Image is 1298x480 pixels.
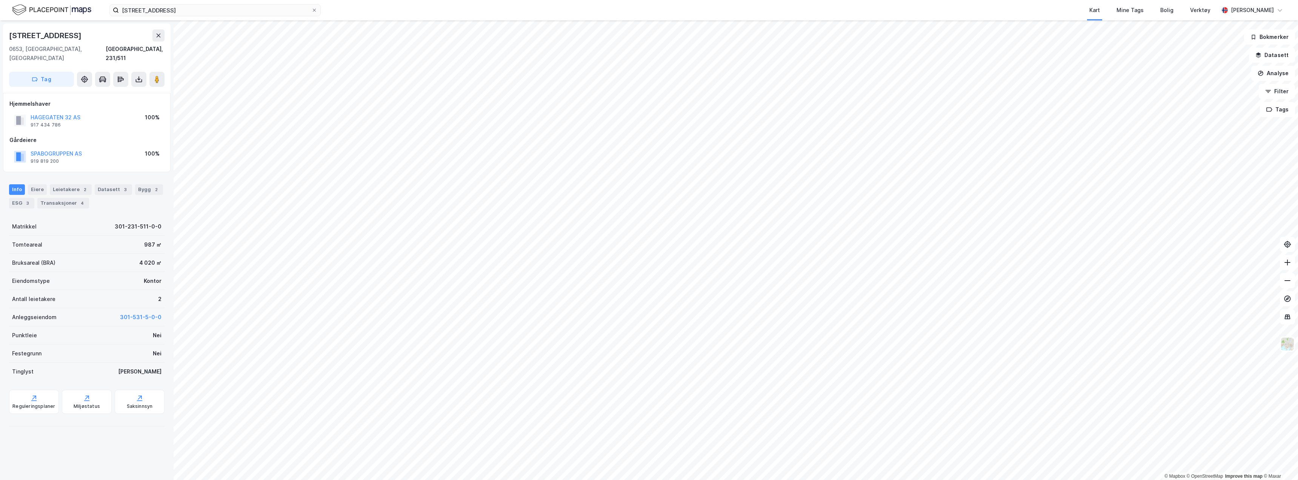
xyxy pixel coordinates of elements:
[1225,474,1263,479] a: Improve this map
[9,99,164,108] div: Hjemmelshaver
[12,295,55,304] div: Antall leietakere
[1280,337,1295,351] img: Z
[9,184,25,195] div: Info
[139,258,161,267] div: 4 020 ㎡
[153,349,161,358] div: Nei
[145,149,160,158] div: 100%
[9,29,83,42] div: [STREET_ADDRESS]
[9,45,106,63] div: 0653, [GEOGRAPHIC_DATA], [GEOGRAPHIC_DATA]
[12,367,34,376] div: Tinglyst
[144,240,161,249] div: 987 ㎡
[118,367,161,376] div: [PERSON_NAME]
[1164,474,1185,479] a: Mapbox
[152,186,160,193] div: 2
[12,331,37,340] div: Punktleie
[74,403,100,409] div: Miljøstatus
[145,113,160,122] div: 100%
[12,3,91,17] img: logo.f888ab2527a4732fd821a326f86c7f29.svg
[24,199,31,207] div: 3
[158,295,161,304] div: 2
[1260,102,1295,117] button: Tags
[31,158,59,164] div: 919 819 200
[1251,66,1295,81] button: Analyse
[12,240,42,249] div: Tomteareal
[127,403,153,409] div: Saksinnsyn
[1190,6,1210,15] div: Verktøy
[12,222,37,231] div: Matrikkel
[1260,444,1298,480] div: Kontrollprogram for chat
[106,45,165,63] div: [GEOGRAPHIC_DATA], 231/511
[120,313,161,322] button: 301-531-5-0-0
[1231,6,1274,15] div: [PERSON_NAME]
[1260,444,1298,480] iframe: Chat Widget
[1244,29,1295,45] button: Bokmerker
[31,122,61,128] div: 917 434 786
[95,184,132,195] div: Datasett
[37,198,89,208] div: Transaksjoner
[12,276,50,286] div: Eiendomstype
[1249,48,1295,63] button: Datasett
[121,186,129,193] div: 3
[9,198,34,208] div: ESG
[81,186,89,193] div: 2
[115,222,161,231] div: 301-231-511-0-0
[1117,6,1144,15] div: Mine Tags
[144,276,161,286] div: Kontor
[1160,6,1173,15] div: Bolig
[50,184,92,195] div: Leietakere
[9,72,74,87] button: Tag
[119,5,311,16] input: Søk på adresse, matrikkel, gårdeiere, leietakere eller personer
[1259,84,1295,99] button: Filter
[28,184,47,195] div: Eiere
[78,199,86,207] div: 4
[135,184,163,195] div: Bygg
[1187,474,1223,479] a: OpenStreetMap
[9,136,164,145] div: Gårdeiere
[12,403,55,409] div: Reguleringsplaner
[12,349,42,358] div: Festegrunn
[1089,6,1100,15] div: Kart
[12,313,57,322] div: Anleggseiendom
[153,331,161,340] div: Nei
[12,258,55,267] div: Bruksareal (BRA)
